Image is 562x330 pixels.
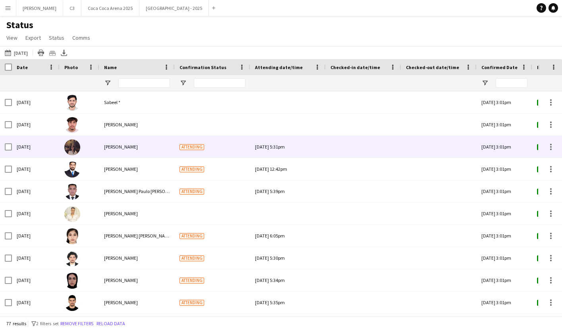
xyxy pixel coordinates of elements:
[59,48,69,58] app-action-btn: Export XLSX
[64,117,80,133] img: Ahmed Khalil
[496,78,527,88] input: Confirmed Date Filter Input
[36,48,46,58] app-action-btn: Print
[477,291,532,313] div: [DATE] 3:01pm
[180,189,204,195] span: Attending
[49,34,64,41] span: Status
[12,180,60,202] div: [DATE]
[477,225,532,247] div: [DATE] 3:01pm
[180,79,187,87] button: Open Filter Menu
[12,225,60,247] div: [DATE]
[118,78,170,88] input: Name Filter Input
[481,79,489,87] button: Open Filter Menu
[46,33,68,43] a: Status
[12,136,60,158] div: [DATE]
[330,64,380,70] span: Checked-in date/time
[477,91,532,113] div: [DATE] 3:01pm
[36,320,59,326] span: 2 filters set
[64,184,80,200] img: John Paulo Dela Cruz
[255,64,303,70] span: Attending date/time
[64,228,80,244] img: Fatima Tanvin
[48,48,57,58] app-action-btn: Crew files as ZIP
[25,34,41,41] span: Export
[3,48,29,58] button: [DATE]
[64,206,80,222] img: Sakib Sayed
[139,0,209,16] button: [GEOGRAPHIC_DATA] - 2025
[104,99,120,105] span: Sabeel *
[406,64,459,70] span: Checked-out date/time
[64,273,80,289] img: raghad samer
[255,269,321,291] div: [DATE] 5:34pm
[12,91,60,113] div: [DATE]
[104,144,138,150] span: [PERSON_NAME]
[64,95,80,111] img: Sabeel *
[537,79,544,87] button: Open Filter Menu
[104,255,138,261] span: [PERSON_NAME]
[255,180,321,202] div: [DATE] 5:39pm
[64,251,80,266] img: Rakan Bassam
[64,295,80,311] img: Hamed Ali
[477,158,532,180] div: [DATE] 3:01pm
[477,180,532,202] div: [DATE] 3:01pm
[104,299,138,305] span: [PERSON_NAME]
[180,166,204,172] span: Attending
[104,122,138,127] span: [PERSON_NAME]
[180,64,226,70] span: Confirmation Status
[180,255,204,261] span: Attending
[180,233,204,239] span: Attending
[72,34,90,41] span: Comms
[180,144,204,150] span: Attending
[16,0,63,16] button: [PERSON_NAME]
[12,247,60,269] div: [DATE]
[6,34,17,41] span: View
[59,319,95,328] button: Remove filters
[104,277,138,283] span: [PERSON_NAME]
[12,203,60,224] div: [DATE]
[64,139,80,155] img: Lujayna Alhad
[12,114,60,135] div: [DATE]
[104,64,117,70] span: Name
[481,64,518,70] span: Confirmed Date
[194,78,245,88] input: Confirmation Status Filter Input
[180,278,204,284] span: Attending
[477,203,532,224] div: [DATE] 3:01pm
[180,300,204,306] span: Attending
[255,291,321,313] div: [DATE] 5:35pm
[104,210,138,216] span: [PERSON_NAME]
[69,33,93,43] a: Comms
[64,64,78,70] span: Photo
[255,225,321,247] div: [DATE] 6:05pm
[255,158,321,180] div: [DATE] 12:42pm
[477,114,532,135] div: [DATE] 3:01pm
[17,64,28,70] span: Date
[104,79,111,87] button: Open Filter Menu
[64,162,80,178] img: Ghaith Theeb
[12,291,60,313] div: [DATE]
[477,136,532,158] div: [DATE] 3:01pm
[3,33,21,43] a: View
[104,166,138,172] span: [PERSON_NAME]
[477,247,532,269] div: [DATE] 3:01pm
[95,319,127,328] button: Reload data
[12,158,60,180] div: [DATE]
[12,269,60,291] div: [DATE]
[255,247,321,269] div: [DATE] 5:30pm
[255,136,321,158] div: [DATE] 5:31pm
[477,269,532,291] div: [DATE] 3:01pm
[81,0,139,16] button: Coca Coca Arena 2025
[104,233,172,239] span: [PERSON_NAME] [PERSON_NAME]
[104,188,184,194] span: [PERSON_NAME] Paulo [PERSON_NAME]
[63,0,81,16] button: C3
[22,33,44,43] a: Export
